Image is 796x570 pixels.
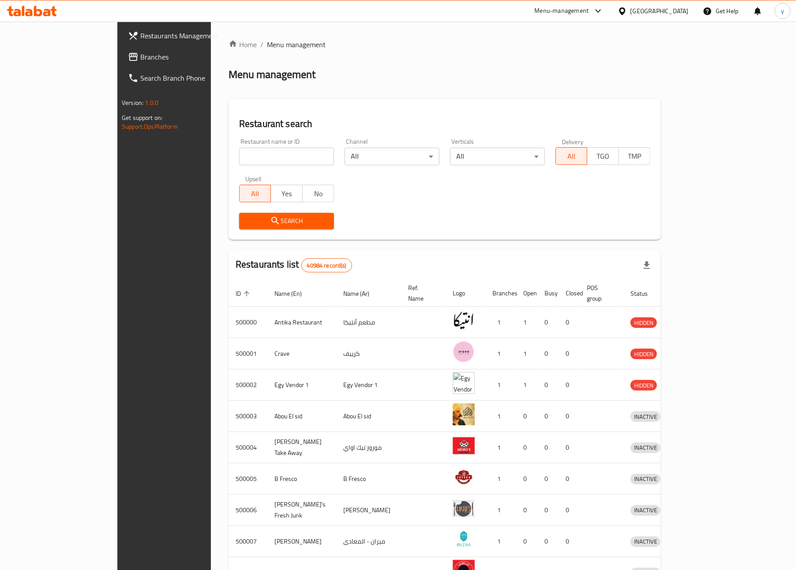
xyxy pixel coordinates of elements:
button: All [239,185,271,202]
img: B Fresco [453,466,475,488]
td: 0 [516,495,537,526]
td: 1 [485,338,516,369]
td: ميزان - المعادى [336,526,401,557]
span: Get support on: [122,112,162,123]
div: Total records count [301,258,352,272]
button: Search [239,213,334,229]
span: All [243,187,267,200]
div: [GEOGRAPHIC_DATA] [631,6,689,16]
td: [PERSON_NAME] [267,526,336,557]
span: Branches [140,52,243,62]
span: HIDDEN [631,349,657,359]
td: 1 [516,369,537,401]
span: INACTIVE [631,505,661,515]
td: 0 [537,369,559,401]
div: INACTIVE [631,411,661,422]
a: Branches [121,46,250,67]
td: 1 [485,463,516,495]
td: موروز تيك اواي [336,432,401,463]
td: 0 [537,526,559,557]
td: Egy Vendor 1 [336,369,401,401]
td: 0 [559,369,580,401]
span: TGO [591,150,615,163]
label: Upsell [245,176,262,182]
td: B Fresco [336,463,401,495]
span: INACTIVE [631,443,661,453]
li: / [260,39,263,50]
button: TGO [587,147,619,165]
span: HIDDEN [631,380,657,391]
td: [PERSON_NAME]'s Fresh Junk [267,495,336,526]
th: Open [516,280,537,307]
td: [PERSON_NAME] [336,495,401,526]
td: 1 [485,401,516,432]
span: Ref. Name [408,283,435,304]
h2: Restaurants list [236,258,352,272]
td: 0 [537,495,559,526]
td: Abou El sid [267,401,336,432]
td: 0 [559,495,580,526]
span: Restaurants Management [140,30,243,41]
div: All [450,148,545,165]
input: Search for restaurant name or ID.. [239,148,334,165]
td: 1 [485,526,516,557]
td: Abou El sid [336,401,401,432]
button: Yes [270,185,302,202]
td: Egy Vendor 1 [267,369,336,401]
span: Version: [122,97,143,108]
td: 0 [559,463,580,495]
td: 0 [559,432,580,463]
span: 1.0.0 [145,97,158,108]
td: 1 [485,495,516,526]
td: Antika Restaurant [267,307,336,338]
td: 0 [537,307,559,338]
td: 1 [485,369,516,401]
th: Branches [485,280,516,307]
td: 0 [559,338,580,369]
td: 0 [537,463,559,495]
td: Crave [267,338,336,369]
td: 0 [537,338,559,369]
button: All [556,147,587,165]
button: TMP [619,147,650,165]
span: Name (Ar) [343,288,381,299]
span: y [781,6,784,16]
td: 0 [516,526,537,557]
label: Delivery [562,138,584,145]
td: 0 [516,432,537,463]
th: Logo [446,280,485,307]
img: Crave [453,341,475,363]
span: Search [246,216,327,227]
span: Name (En) [274,288,313,299]
td: [PERSON_NAME] Take Away [267,432,336,463]
nav: breadcrumb [229,39,661,50]
span: TMP [623,150,647,163]
span: Menu management [267,39,326,50]
span: No [306,187,330,200]
span: 40984 record(s) [302,261,352,270]
td: 0 [537,401,559,432]
img: Abou El sid [453,403,475,425]
td: 1 [485,307,516,338]
h2: Restaurant search [239,117,650,130]
td: كرييف [336,338,401,369]
td: 1 [485,432,516,463]
div: INACTIVE [631,474,661,484]
img: Antika Restaurant [453,309,475,332]
img: Moro's Take Away [453,435,475,457]
img: Egy Vendor 1 [453,372,475,394]
td: 1 [516,307,537,338]
a: Support.OpsPlatform [122,121,178,132]
div: All [345,148,439,165]
span: HIDDEN [631,318,657,328]
span: Status [631,288,659,299]
span: INACTIVE [631,536,661,547]
td: 0 [559,307,580,338]
div: Export file [636,255,657,276]
td: 1 [516,338,537,369]
a: Restaurants Management [121,25,250,46]
td: مطعم أنتيكا [336,307,401,338]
